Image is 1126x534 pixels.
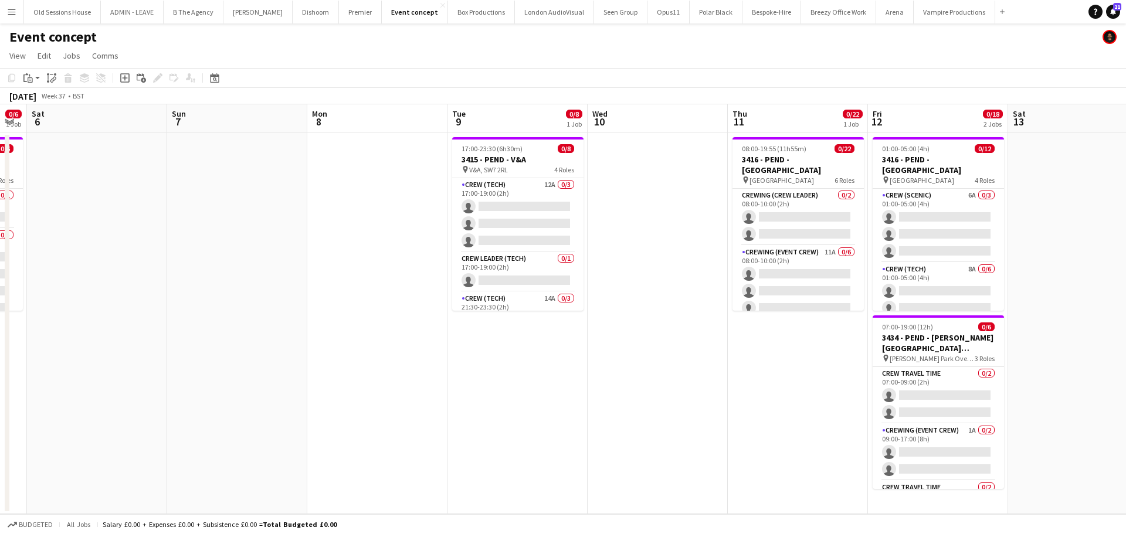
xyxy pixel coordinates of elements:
[24,1,101,23] button: Old Sessions House
[978,322,995,331] span: 0/6
[9,28,97,46] h1: Event concept
[594,1,647,23] button: Seen Group
[873,367,1004,424] app-card-role: Crew Travel Time0/207:00-09:00 (2h)
[882,322,933,331] span: 07:00-19:00 (12h)
[452,108,466,119] span: Tue
[975,354,995,363] span: 3 Roles
[263,520,337,529] span: Total Budgeted £0.00
[975,144,995,153] span: 0/12
[732,108,747,119] span: Thu
[58,48,85,63] a: Jobs
[732,246,864,370] app-card-role: Crewing (Event Crew)11A0/608:00-10:00 (2h)
[873,154,1004,175] h3: 3416 - PEND - [GEOGRAPHIC_DATA]
[742,1,801,23] button: Bespoke-Hire
[310,115,327,128] span: 8
[33,48,56,63] a: Edit
[835,176,854,185] span: 6 Roles
[462,144,523,153] span: 17:00-23:30 (6h30m)
[1011,115,1026,128] span: 13
[452,178,584,252] app-card-role: Crew (Tech)12A0/317:00-19:00 (2h)
[749,176,814,185] span: [GEOGRAPHIC_DATA]
[732,154,864,175] h3: 3416 - PEND - [GEOGRAPHIC_DATA]
[9,50,26,61] span: View
[835,144,854,153] span: 0/22
[871,115,882,128] span: 12
[873,108,882,119] span: Fri
[5,48,30,63] a: View
[732,137,864,311] app-job-card: 08:00-19:55 (11h55m)0/223416 - PEND - [GEOGRAPHIC_DATA] [GEOGRAPHIC_DATA]6 RolesCrewing (Crew Lea...
[19,521,53,529] span: Budgeted
[103,520,337,529] div: Salary £0.00 + Expenses £0.00 + Subsistence £0.00 =
[448,1,515,23] button: Box Productions
[567,120,582,128] div: 1 Job
[558,144,574,153] span: 0/8
[890,176,954,185] span: [GEOGRAPHIC_DATA]
[975,176,995,185] span: 4 Roles
[873,424,1004,481] app-card-role: Crewing (Event Crew)1A0/209:00-17:00 (8h)
[6,518,55,531] button: Budgeted
[890,354,975,363] span: [PERSON_NAME] Park Overgate, MK94AD
[87,48,123,63] a: Comms
[73,91,84,100] div: BST
[92,50,118,61] span: Comms
[30,115,45,128] span: 6
[293,1,339,23] button: Dishoom
[1103,30,1117,44] app-user-avatar: Christopher Ames
[566,110,582,118] span: 0/8
[882,144,930,153] span: 01:00-05:00 (4h)
[339,1,382,23] button: Premier
[873,137,1004,311] app-job-card: 01:00-05:00 (4h)0/123416 - PEND - [GEOGRAPHIC_DATA] [GEOGRAPHIC_DATA]4 RolesCrew (Scenic)6A0/301:...
[843,120,862,128] div: 1 Job
[450,115,466,128] span: 9
[647,1,690,23] button: Opus11
[592,108,608,119] span: Wed
[873,332,1004,353] h3: 3434 - PEND - [PERSON_NAME][GEOGRAPHIC_DATA] Overgate ([GEOGRAPHIC_DATA] car)
[983,120,1002,128] div: 2 Jobs
[312,108,327,119] span: Mon
[591,115,608,128] span: 10
[876,1,914,23] button: Arena
[742,144,806,153] span: 08:00-19:55 (11h55m)
[1106,5,1120,19] a: 21
[731,115,747,128] span: 11
[1013,108,1026,119] span: Sat
[732,189,864,246] app-card-role: Crewing (Crew Leader)0/208:00-10:00 (2h)
[873,315,1004,489] app-job-card: 07:00-19:00 (12h)0/63434 - PEND - [PERSON_NAME][GEOGRAPHIC_DATA] Overgate ([GEOGRAPHIC_DATA] car)...
[452,137,584,311] app-job-card: 17:00-23:30 (6h30m)0/83415 - PEND - V&A V&A, SW7 2RL4 RolesCrew (Tech)12A0/317:00-19:00 (2h) Crew...
[873,189,1004,263] app-card-role: Crew (Scenic)6A0/301:00-05:00 (4h)
[9,90,36,102] div: [DATE]
[1113,3,1121,11] span: 21
[452,154,584,165] h3: 3415 - PEND - V&A
[39,91,68,100] span: Week 37
[172,108,186,119] span: Sun
[170,115,186,128] span: 7
[469,165,508,174] span: V&A, SW7 2RL
[223,1,293,23] button: [PERSON_NAME]
[873,263,1004,387] app-card-role: Crew (Tech)8A0/601:00-05:00 (4h)
[63,50,80,61] span: Jobs
[101,1,164,23] button: ADMIN - LEAVE
[983,110,1003,118] span: 0/18
[32,108,45,119] span: Sat
[452,252,584,292] app-card-role: Crew Leader (Tech)0/117:00-19:00 (2h)
[65,520,93,529] span: All jobs
[382,1,448,23] button: Event concept
[164,1,223,23] button: B The Agency
[690,1,742,23] button: Polar Black
[452,292,584,366] app-card-role: Crew (Tech)14A0/321:30-23:30 (2h)
[38,50,51,61] span: Edit
[914,1,995,23] button: Vampire Productions
[515,1,594,23] button: London AudioVisual
[5,110,22,118] span: 0/6
[554,165,574,174] span: 4 Roles
[801,1,876,23] button: Breezy Office Work
[843,110,863,118] span: 0/22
